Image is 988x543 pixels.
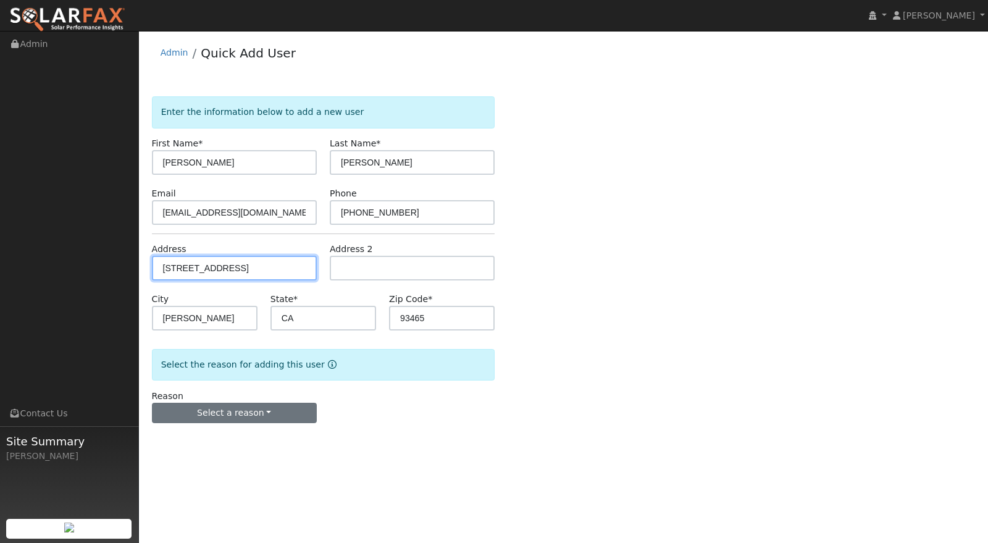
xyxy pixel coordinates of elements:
label: Email [152,187,176,200]
img: retrieve [64,523,74,532]
a: Admin [161,48,188,57]
label: State [270,293,298,306]
div: Enter the information below to add a new user [152,96,495,128]
label: Reason [152,390,183,403]
span: Required [376,138,380,148]
span: Required [198,138,203,148]
label: Zip Code [389,293,432,306]
span: Required [428,294,432,304]
div: [PERSON_NAME] [6,450,132,463]
label: City [152,293,169,306]
button: Select a reason [152,403,317,424]
label: Address [152,243,186,256]
span: Required [293,294,298,304]
div: Select the reason for adding this user [152,349,495,381]
a: Reason for new user [325,360,337,369]
label: Address 2 [330,243,373,256]
span: Site Summary [6,433,132,450]
img: SolarFax [9,7,125,33]
a: Quick Add User [201,46,296,61]
label: Last Name [330,137,380,150]
label: First Name [152,137,203,150]
label: Phone [330,187,357,200]
span: [PERSON_NAME] [903,11,975,20]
